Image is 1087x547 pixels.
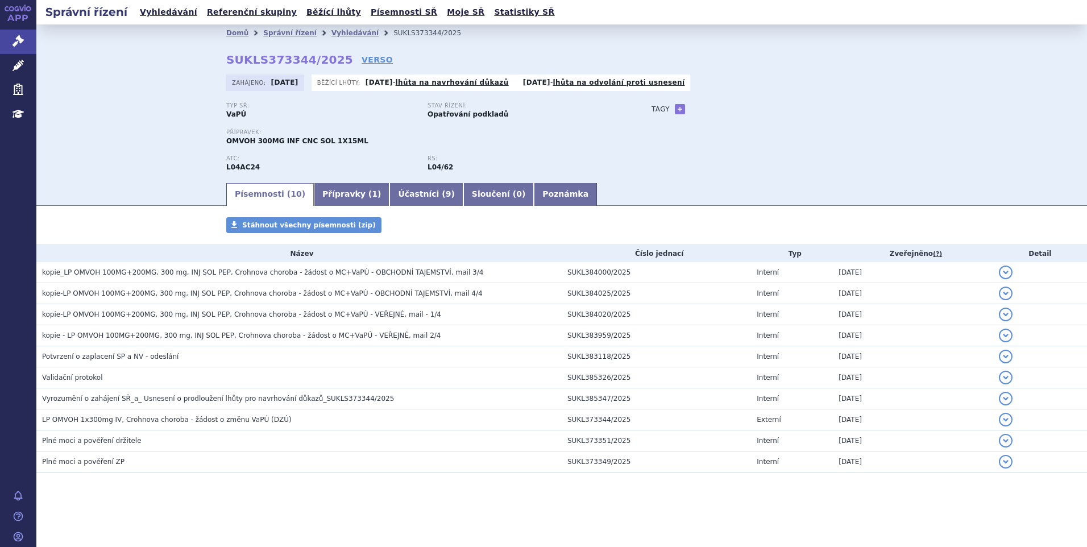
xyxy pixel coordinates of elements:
p: - [523,78,685,87]
a: Poznámka [534,183,597,206]
strong: [DATE] [523,78,550,86]
a: Stáhnout všechny písemnosti (zip) [226,217,381,233]
a: lhůta na navrhování důkazů [396,78,509,86]
a: Písemnosti SŘ [367,5,441,20]
button: detail [999,392,1013,405]
th: Název [36,245,562,262]
button: detail [999,371,1013,384]
td: SUKL384025/2025 [562,283,751,304]
a: Referenční skupiny [204,5,300,20]
button: detail [999,287,1013,300]
span: Interní [757,268,779,276]
td: SUKL383118/2025 [562,346,751,367]
strong: MIRIKIZUMAB [226,163,260,171]
td: SUKL385347/2025 [562,388,751,409]
a: + [675,104,685,114]
span: Běžící lhůty: [317,78,363,87]
span: Interní [757,395,779,403]
td: SUKL383959/2025 [562,325,751,346]
a: lhůta na odvolání proti usnesení [553,78,685,86]
td: SUKL373349/2025 [562,451,751,473]
a: Statistiky SŘ [491,5,558,20]
th: Detail [993,245,1087,262]
span: kopie_LP OMVOH 100MG+200MG, 300 mg, INJ SOL PEP, Crohnova choroba - žádost o MC+VaPÚ - OBCHODNÍ T... [42,268,483,276]
span: Interní [757,374,779,382]
span: kopie - LP OMVOH 100MG+200MG, 300 mg, INJ SOL PEP, Crohnova choroba - žádost o MC+VaPÚ - VEŘEJNÉ,... [42,331,441,339]
strong: SUKLS373344/2025 [226,53,353,67]
td: SUKL384000/2025 [562,262,751,283]
span: Interní [757,437,779,445]
span: Interní [757,353,779,360]
span: Plné moci a pověření držitele [42,437,142,445]
span: 9 [446,189,451,198]
strong: [DATE] [271,78,298,86]
strong: Opatřování podkladů [428,110,508,118]
th: Typ [751,245,833,262]
span: kopie-LP OMVOH 100MG+200MG, 300 mg, INJ SOL PEP, Crohnova choroba - žádost o MC+VaPÚ - OBCHODNÍ T... [42,289,483,297]
td: SUKL373351/2025 [562,430,751,451]
a: Moje SŘ [443,5,488,20]
a: Domů [226,29,248,37]
button: detail [999,350,1013,363]
p: ATC: [226,155,416,162]
button: detail [999,329,1013,342]
button: detail [999,308,1013,321]
span: Stáhnout všechny písemnosti (zip) [242,221,376,229]
a: Vyhledávání [136,5,201,20]
td: [DATE] [833,304,993,325]
span: OMVOH 300MG INF CNC SOL 1X15ML [226,137,368,145]
a: Běžící lhůty [303,5,364,20]
span: Plné moci a pověření ZP [42,458,125,466]
span: Interní [757,331,779,339]
a: Sloučení (0) [463,183,534,206]
abbr: (?) [933,250,942,258]
td: [DATE] [833,409,993,430]
p: Přípravek: [226,129,629,136]
button: detail [999,455,1013,469]
button: detail [999,413,1013,426]
th: Zveřejněno [833,245,993,262]
span: LP OMVOH 1x300mg IV, Crohnova choroba - žádost o změnu VaPÚ (DZÚ) [42,416,292,424]
a: VERSO [362,54,393,65]
p: Stav řízení: [428,102,617,109]
td: [DATE] [833,346,993,367]
span: Externí [757,416,781,424]
span: 10 [291,189,301,198]
span: Vyrozumění o zahájení SŘ_a_ Usnesení o prodloužení lhůty pro navrhování důkazů_SUKLS373344/2025 [42,395,394,403]
p: RS: [428,155,617,162]
td: SUKL385326/2025 [562,367,751,388]
td: [DATE] [833,388,993,409]
p: Typ SŘ: [226,102,416,109]
li: SUKLS373344/2025 [393,24,476,42]
button: detail [999,434,1013,447]
span: Interní [757,458,779,466]
span: Interní [757,310,779,318]
a: Vyhledávání [331,29,379,37]
span: kopie-LP OMVOH 100MG+200MG, 300 mg, INJ SOL PEP, Crohnova choroba - žádost o MC+VaPÚ - VEŘEJNÉ, m... [42,310,441,318]
a: Účastníci (9) [389,183,463,206]
td: [DATE] [833,283,993,304]
strong: VaPÚ [226,110,246,118]
th: Číslo jednací [562,245,751,262]
span: Potvrzení o zaplacení SP a NV - odeslání [42,353,179,360]
h2: Správní řízení [36,4,136,20]
a: Písemnosti (10) [226,183,314,206]
td: [DATE] [833,430,993,451]
td: SUKL373344/2025 [562,409,751,430]
td: SUKL384020/2025 [562,304,751,325]
a: Správní řízení [263,29,317,37]
strong: [DATE] [366,78,393,86]
a: Přípravky (1) [314,183,389,206]
span: Zahájeno: [232,78,268,87]
td: [DATE] [833,325,993,346]
button: detail [999,266,1013,279]
td: [DATE] [833,262,993,283]
td: [DATE] [833,451,993,473]
span: Validační protokol [42,374,103,382]
td: [DATE] [833,367,993,388]
span: 1 [372,189,377,198]
span: 0 [516,189,522,198]
strong: mirikizumab [428,163,453,171]
p: - [366,78,509,87]
span: Interní [757,289,779,297]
